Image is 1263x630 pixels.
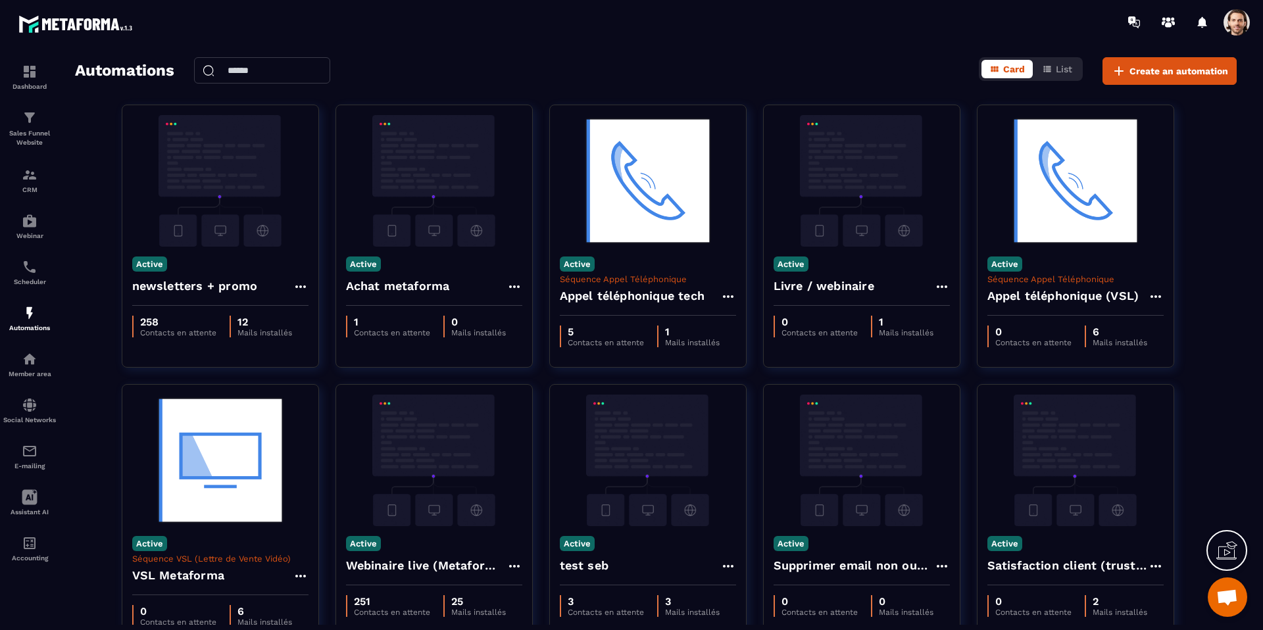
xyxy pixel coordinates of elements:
[3,278,56,285] p: Scheduler
[987,115,1164,247] img: automation-background
[451,608,506,617] p: Mails installés
[981,60,1033,78] button: Card
[1034,60,1080,78] button: List
[560,395,736,526] img: automation-background
[987,395,1164,526] img: automation-background
[346,536,381,551] p: Active
[3,370,56,377] p: Member area
[140,328,216,337] p: Contacts en attente
[22,305,37,321] img: automations
[237,618,292,627] p: Mails installés
[346,556,507,575] h4: Webinaire live (Metaforma)
[354,328,430,337] p: Contacts en attente
[132,277,258,295] h4: newsletters + promo
[987,274,1164,284] p: Séquence Appel Téléphonique
[568,595,644,608] p: 3
[774,277,874,295] h4: Livre / webinaire
[132,536,167,551] p: Active
[1056,64,1072,74] span: List
[987,536,1022,551] p: Active
[354,608,430,617] p: Contacts en attente
[879,316,933,328] p: 1
[560,115,736,247] img: automation-background
[987,256,1022,272] p: Active
[781,328,858,337] p: Contacts en attente
[774,115,950,247] img: automation-background
[1093,595,1147,608] p: 2
[3,462,56,470] p: E-mailing
[568,326,644,338] p: 5
[132,566,225,585] h4: VSL Metaforma
[3,54,56,100] a: formationformationDashboard
[3,324,56,331] p: Automations
[132,256,167,272] p: Active
[987,556,1148,575] h4: Satisfaction client (trustpilot)
[3,295,56,341] a: automationsautomationsAutomations
[237,328,292,337] p: Mails installés
[22,397,37,413] img: social-network
[1208,577,1247,617] div: Ouvrir le chat
[3,554,56,562] p: Accounting
[140,316,216,328] p: 258
[879,328,933,337] p: Mails installés
[346,395,522,526] img: automation-background
[987,287,1139,305] h4: Appel téléphonique (VSL)
[1093,338,1147,347] p: Mails installés
[1003,64,1025,74] span: Card
[132,554,309,564] p: Séquence VSL (Lettre de Vente Vidéo)
[665,338,720,347] p: Mails installés
[22,443,37,459] img: email
[22,213,37,229] img: automations
[346,277,450,295] h4: Achat metaforma
[3,157,56,203] a: formationformationCRM
[22,535,37,551] img: accountant
[346,256,381,272] p: Active
[665,608,720,617] p: Mails installés
[560,256,595,272] p: Active
[995,608,1072,617] p: Contacts en attente
[665,595,720,608] p: 3
[560,274,736,284] p: Séquence Appel Téléphonique
[354,595,430,608] p: 251
[22,64,37,80] img: formation
[1102,57,1237,85] button: Create an automation
[22,259,37,275] img: scheduler
[451,328,506,337] p: Mails installés
[3,416,56,424] p: Social Networks
[781,595,858,608] p: 0
[3,525,56,571] a: accountantaccountantAccounting
[3,83,56,90] p: Dashboard
[3,341,56,387] a: automationsautomationsMember area
[3,129,56,147] p: Sales Funnel Website
[3,387,56,433] a: social-networksocial-networkSocial Networks
[22,110,37,126] img: formation
[3,186,56,193] p: CRM
[1129,64,1228,78] span: Create an automation
[451,316,506,328] p: 0
[22,351,37,367] img: automations
[995,595,1072,608] p: 0
[781,608,858,617] p: Contacts en attente
[568,608,644,617] p: Contacts en attente
[781,316,858,328] p: 0
[568,338,644,347] p: Contacts en attente
[3,479,56,525] a: Assistant AI
[879,608,933,617] p: Mails installés
[140,605,216,618] p: 0
[879,595,933,608] p: 0
[3,232,56,239] p: Webinar
[132,395,309,526] img: automation-background
[774,256,808,272] p: Active
[346,115,522,247] img: automation-background
[1093,608,1147,617] p: Mails installés
[560,287,705,305] h4: Appel téléphonique tech
[140,618,216,627] p: Contacts en attente
[560,556,609,575] h4: test seb
[774,556,934,575] h4: Supprimer email non ouvert apres 60 jours
[774,395,950,526] img: automation-background
[237,605,292,618] p: 6
[75,57,174,85] h2: Automations
[237,316,292,328] p: 12
[3,433,56,479] a: emailemailE-mailing
[560,536,595,551] p: Active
